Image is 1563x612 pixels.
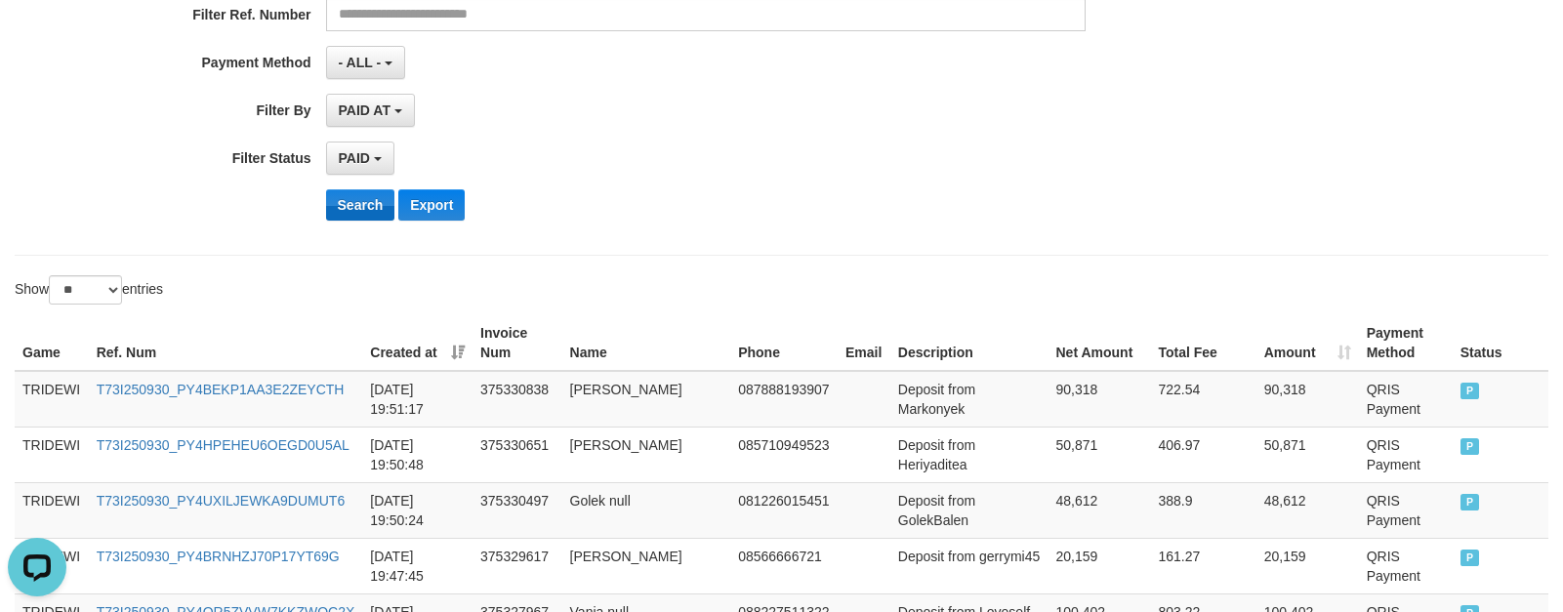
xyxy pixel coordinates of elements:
[97,437,350,453] a: T73I250930_PY4HPEHEU6OEGD0U5AL
[15,275,163,305] label: Show entries
[838,315,890,371] th: Email
[1256,371,1359,428] td: 90,318
[1150,482,1255,538] td: 388.9
[1256,427,1359,482] td: 50,871
[1460,438,1480,455] span: PAID
[362,538,473,593] td: [DATE] 19:47:45
[1049,538,1151,593] td: 20,159
[562,427,731,482] td: [PERSON_NAME]
[362,482,473,538] td: [DATE] 19:50:24
[1150,315,1255,371] th: Total Fee
[890,482,1049,538] td: Deposit from GolekBalen
[49,275,122,305] select: Showentries
[562,371,731,428] td: [PERSON_NAME]
[1460,383,1480,399] span: PAID
[15,427,89,482] td: TRIDEWI
[326,46,405,79] button: - ALL -
[1049,427,1151,482] td: 50,871
[1256,482,1359,538] td: 48,612
[362,315,473,371] th: Created at: activate to sort column ascending
[890,371,1049,428] td: Deposit from Markonyek
[15,371,89,428] td: TRIDEWI
[730,371,838,428] td: 087888193907
[890,427,1049,482] td: Deposit from Heriyaditea
[730,538,838,593] td: 08566666721
[562,315,731,371] th: Name
[339,102,391,118] span: PAID AT
[15,482,89,538] td: TRIDEWI
[97,382,345,397] a: T73I250930_PY4BEKP1AA3E2ZEYCTH
[562,538,731,593] td: [PERSON_NAME]
[473,482,562,538] td: 375330497
[1453,315,1548,371] th: Status
[339,150,370,166] span: PAID
[1359,315,1453,371] th: Payment Method
[1256,538,1359,593] td: 20,159
[326,142,394,175] button: PAID
[730,482,838,538] td: 081226015451
[8,8,66,66] button: Open LiveChat chat widget
[339,55,382,70] span: - ALL -
[362,371,473,428] td: [DATE] 19:51:17
[1049,371,1151,428] td: 90,318
[890,315,1049,371] th: Description
[326,189,395,221] button: Search
[473,315,562,371] th: Invoice Num
[473,427,562,482] td: 375330651
[730,427,838,482] td: 085710949523
[1049,315,1151,371] th: Net Amount
[1049,482,1151,538] td: 48,612
[1256,315,1359,371] th: Amount: activate to sort column ascending
[730,315,838,371] th: Phone
[362,427,473,482] td: [DATE] 19:50:48
[1150,538,1255,593] td: 161.27
[15,315,89,371] th: Game
[1359,427,1453,482] td: QRIS Payment
[326,94,415,127] button: PAID AT
[89,315,363,371] th: Ref. Num
[1359,538,1453,593] td: QRIS Payment
[562,482,731,538] td: Golek null
[890,538,1049,593] td: Deposit from gerrymi45
[1150,427,1255,482] td: 406.97
[473,538,562,593] td: 375329617
[1359,482,1453,538] td: QRIS Payment
[1460,494,1480,510] span: PAID
[97,493,345,509] a: T73I250930_PY4UXILJEWKA9DUMUT6
[1359,371,1453,428] td: QRIS Payment
[398,189,465,221] button: Export
[473,371,562,428] td: 375330838
[1150,371,1255,428] td: 722.54
[97,549,340,564] a: T73I250930_PY4BRNHZJ70P17YT69G
[1460,550,1480,566] span: PAID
